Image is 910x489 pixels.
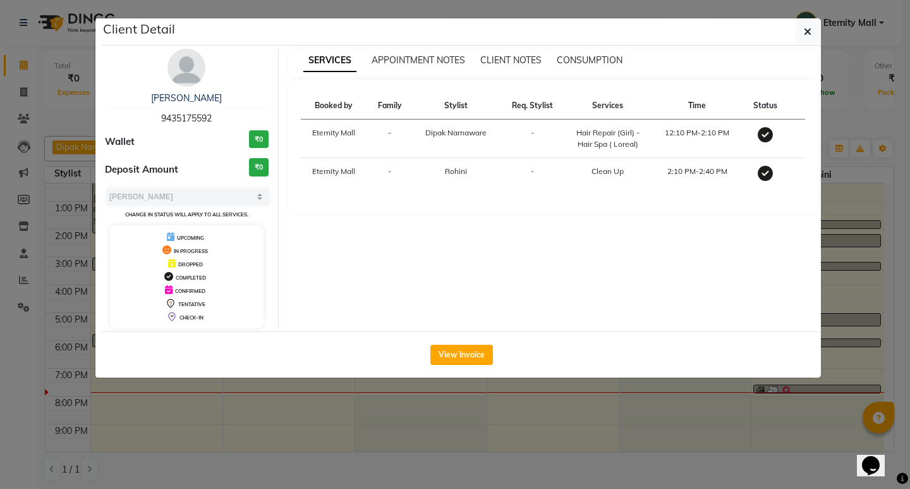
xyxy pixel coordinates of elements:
td: 2:10 PM-2:40 PM [652,158,743,190]
td: Eternity Mall [301,120,368,158]
small: Change in status will apply to all services. [125,211,248,218]
td: - [500,120,564,158]
span: UPCOMING [177,235,204,241]
th: Stylist [412,92,500,120]
span: APPOINTMENT NOTES [372,54,465,66]
span: Dipak Narnaware [425,128,487,137]
span: IN PROGRESS [174,248,208,254]
span: TENTATIVE [178,301,205,307]
td: - [367,120,412,158]
td: 12:10 PM-2:10 PM [652,120,743,158]
span: CHECK-IN [179,314,203,321]
th: Req. Stylist [500,92,564,120]
span: CONSUMPTION [557,54,622,66]
a: [PERSON_NAME] [151,92,222,104]
span: 9435175592 [161,113,212,124]
span: Rohini [445,166,467,176]
h3: ₹0 [249,130,269,149]
span: COMPLETED [176,275,206,281]
div: Hair Repair (Girl) - Hair Spa ( Loreal) [572,127,644,150]
img: avatar [167,49,205,87]
span: CLIENT NOTES [480,54,542,66]
span: SERVICES [303,49,356,72]
th: Status [743,92,787,120]
th: Family [367,92,412,120]
td: - [500,158,564,190]
button: View Invoice [430,345,493,365]
iframe: chat widget [857,438,897,476]
th: Time [652,92,743,120]
td: - [367,158,412,190]
th: Booked by [301,92,368,120]
h3: ₹0 [249,158,269,176]
td: Eternity Mall [301,158,368,190]
span: CONFIRMED [175,288,205,294]
div: Clean Up [572,166,644,177]
span: Wallet [105,135,135,149]
h5: Client Detail [103,20,175,39]
span: Deposit Amount [105,163,178,177]
span: DROPPED [178,261,203,268]
th: Services [564,92,652,120]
